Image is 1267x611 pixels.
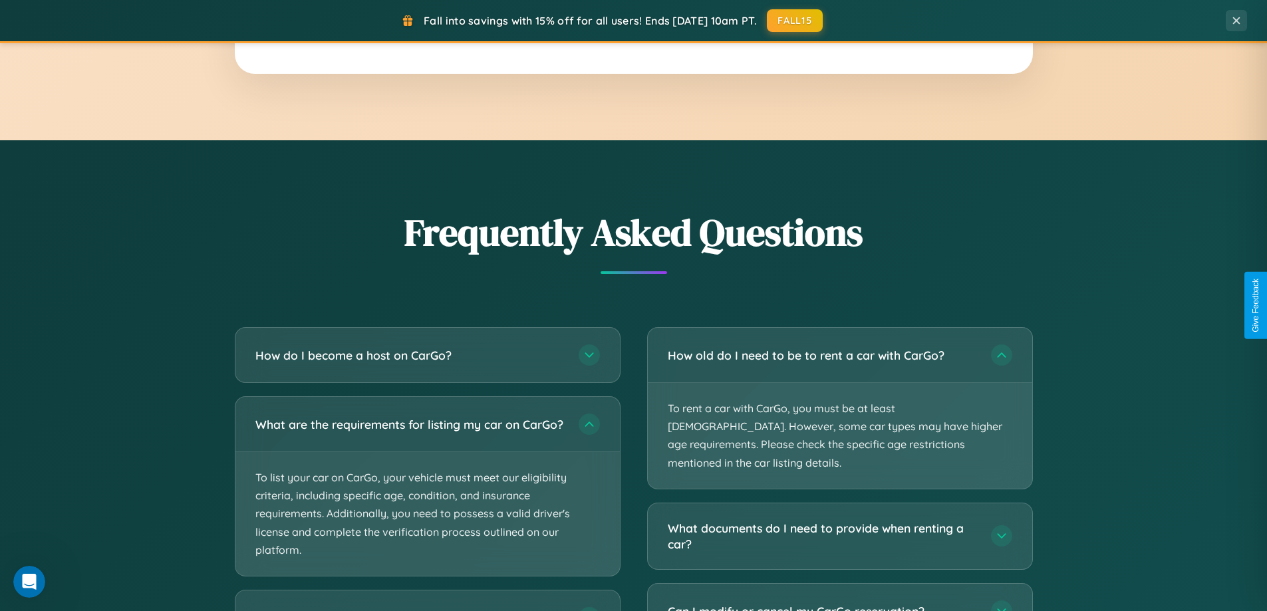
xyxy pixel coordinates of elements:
[235,207,1033,258] h2: Frequently Asked Questions
[648,383,1032,489] p: To rent a car with CarGo, you must be at least [DEMOGRAPHIC_DATA]. However, some car types may ha...
[668,347,978,364] h3: How old do I need to be to rent a car with CarGo?
[255,347,565,364] h3: How do I become a host on CarGo?
[767,9,823,32] button: FALL15
[668,520,978,552] h3: What documents do I need to provide when renting a car?
[13,566,45,598] iframe: Intercom live chat
[1251,279,1260,332] div: Give Feedback
[424,14,757,27] span: Fall into savings with 15% off for all users! Ends [DATE] 10am PT.
[255,416,565,433] h3: What are the requirements for listing my car on CarGo?
[235,452,620,576] p: To list your car on CarGo, your vehicle must meet our eligibility criteria, including specific ag...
